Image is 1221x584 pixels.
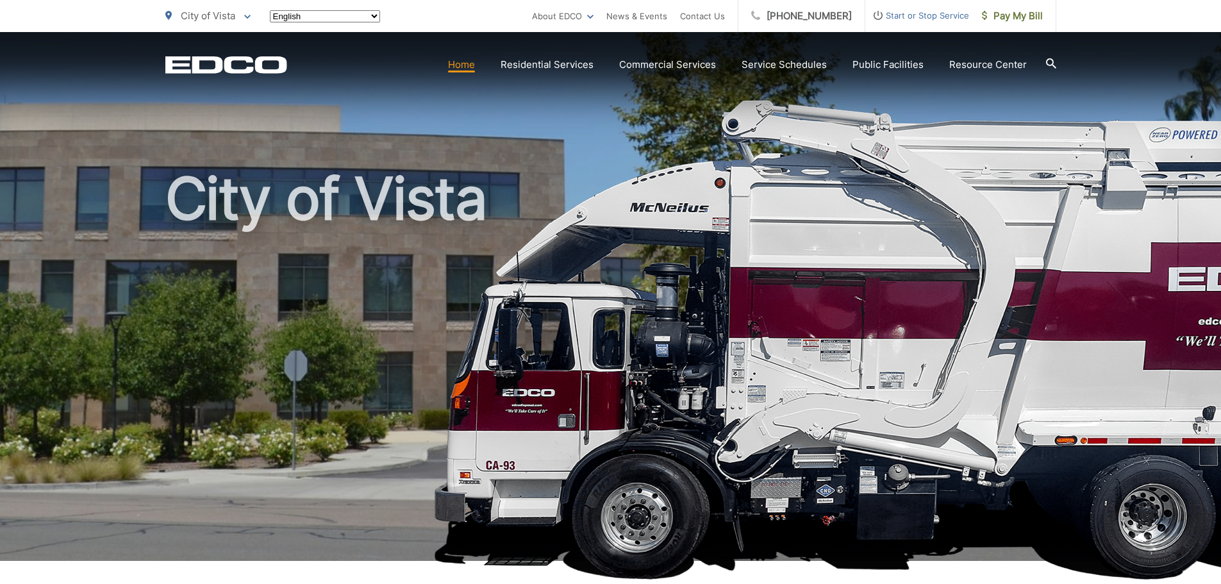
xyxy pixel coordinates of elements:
a: EDCD logo. Return to the homepage. [165,56,287,74]
h1: City of Vista [165,167,1056,572]
a: Commercial Services [619,57,716,72]
span: City of Vista [181,10,235,22]
select: Select a language [270,10,380,22]
a: Resource Center [949,57,1027,72]
a: About EDCO [532,8,594,24]
a: Home [448,57,475,72]
a: Public Facilities [852,57,924,72]
a: Residential Services [501,57,594,72]
a: Contact Us [680,8,725,24]
a: Service Schedules [742,57,827,72]
a: News & Events [606,8,667,24]
span: Pay My Bill [982,8,1043,24]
